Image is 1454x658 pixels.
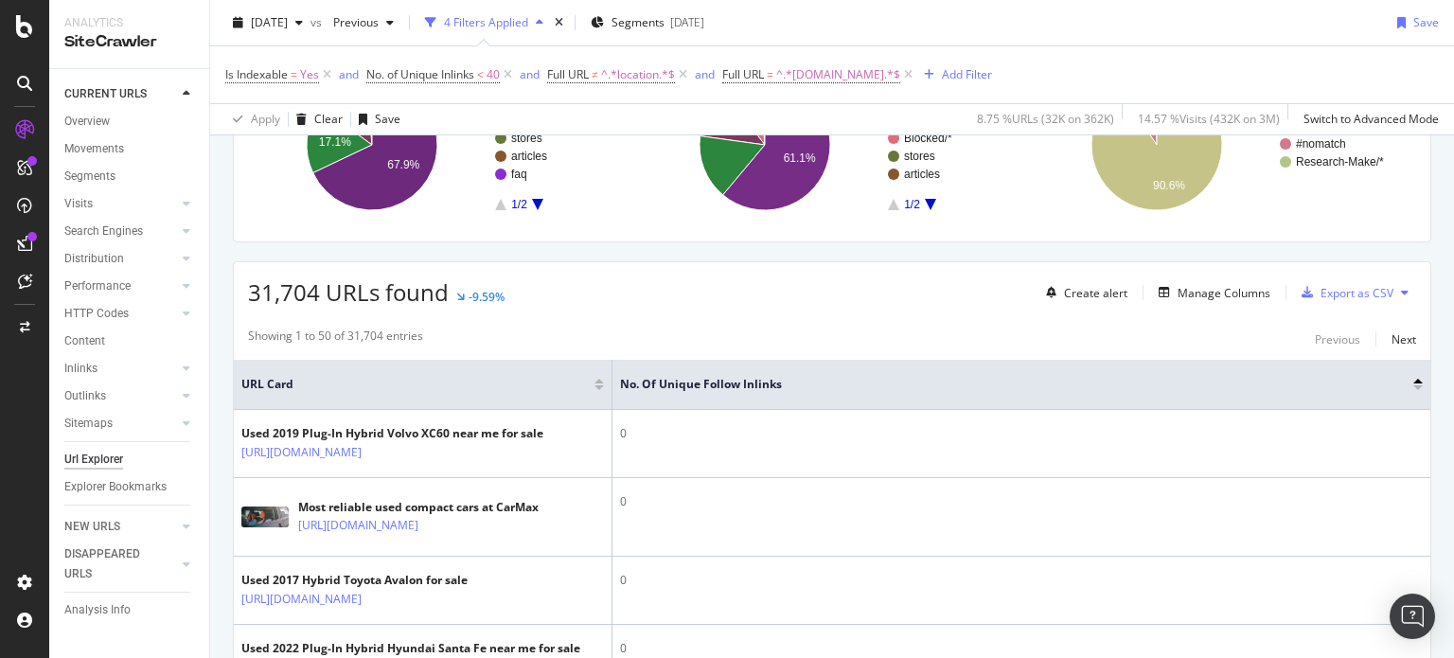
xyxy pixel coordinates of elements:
[1315,331,1360,347] div: Previous
[583,8,712,38] button: Segments[DATE]
[64,304,177,324] a: HTTP Codes
[241,507,289,527] img: main image
[64,167,115,187] div: Segments
[64,222,177,241] a: Search Engines
[241,443,362,462] a: [URL][DOMAIN_NAME]
[1413,14,1439,30] div: Save
[722,66,764,82] span: Full URL
[612,14,665,30] span: Segments
[339,66,359,82] div: and
[241,572,468,589] div: Used 2017 Hybrid Toyota Avalon for sale
[695,66,715,82] div: and
[64,249,177,269] a: Distribution
[225,66,288,82] span: Is Indexable
[64,84,177,104] a: CURRENT URLS
[620,572,1423,589] div: 0
[620,493,1423,510] div: 0
[387,158,419,171] text: 67.9%
[1138,111,1280,127] div: 14.57 % Visits ( 432K on 3M )
[1392,331,1416,347] div: Next
[64,276,131,296] div: Performance
[520,65,540,83] button: and
[64,386,106,406] div: Outlinks
[64,249,124,269] div: Distribution
[469,289,505,305] div: -9.59%
[64,167,196,187] a: Segments
[64,304,129,324] div: HTTP Codes
[904,198,920,211] text: 1/2
[1296,137,1346,151] text: #nomatch
[520,66,540,82] div: and
[375,111,400,127] div: Save
[64,194,177,214] a: Visits
[339,65,359,83] button: and
[64,84,147,104] div: CURRENT URLS
[1296,104,1439,134] button: Switch to Advanced Mode
[942,66,992,82] div: Add Filter
[1390,594,1435,639] div: Open Intercom Messenger
[64,517,177,537] a: NEW URLS
[298,499,539,516] div: Most reliable used compact cars at CarMax
[64,450,196,470] a: Url Explorer
[241,425,543,442] div: Used 2019 Plug-In Hybrid Volvo XC60 near me for sale
[620,425,1423,442] div: 0
[64,331,196,351] a: Content
[64,359,98,379] div: Inlinks
[904,150,935,163] text: stores
[511,168,527,181] text: faq
[326,8,401,38] button: Previous
[248,276,449,308] span: 31,704 URLs found
[64,139,196,159] a: Movements
[1392,328,1416,350] button: Next
[511,150,547,163] text: articles
[64,544,160,584] div: DISAPPEARED URLS
[620,376,1385,393] span: No. of Unique Follow Inlinks
[1038,277,1127,308] button: Create alert
[64,359,177,379] a: Inlinks
[487,62,500,88] span: 40
[314,111,343,127] div: Clear
[64,600,131,620] div: Analysis Info
[64,31,194,53] div: SiteCrawler
[601,62,675,88] span: ^.*location.*$
[64,414,177,434] a: Sitemaps
[1296,155,1384,169] text: Research-Make/*
[366,66,474,82] span: No. of Unique Inlinks
[64,222,143,241] div: Search Engines
[64,414,113,434] div: Sitemaps
[64,600,196,620] a: Analysis Info
[1153,179,1185,192] text: 90.6%
[547,66,589,82] span: Full URL
[64,112,110,132] div: Overview
[1178,285,1270,301] div: Manage Columns
[64,477,196,497] a: Explorer Bookmarks
[767,66,773,82] span: =
[248,62,627,227] svg: A chart.
[248,328,423,350] div: Showing 1 to 50 of 31,704 entries
[64,450,123,470] div: Url Explorer
[225,8,310,38] button: [DATE]
[64,331,105,351] div: Content
[64,276,177,296] a: Performance
[977,111,1114,127] div: 8.75 % URLs ( 32K on 362K )
[64,112,196,132] a: Overview
[64,139,124,159] div: Movements
[241,640,580,657] div: Used 2022 Plug-In Hybrid Hyundai Santa Fe near me for sale
[310,14,326,30] span: vs
[298,516,418,535] a: [URL][DOMAIN_NAME]
[592,66,598,82] span: ≠
[64,517,120,537] div: NEW URLS
[64,194,93,214] div: Visits
[670,14,704,30] div: [DATE]
[326,14,379,30] span: Previous
[1321,285,1393,301] div: Export as CSV
[300,62,319,88] span: Yes
[1064,285,1127,301] div: Create alert
[241,376,590,393] span: URL Card
[641,62,1020,227] div: A chart.
[417,8,551,38] button: 4 Filters Applied
[64,477,167,497] div: Explorer Bookmarks
[241,590,362,609] a: [URL][DOMAIN_NAME]
[511,198,527,211] text: 1/2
